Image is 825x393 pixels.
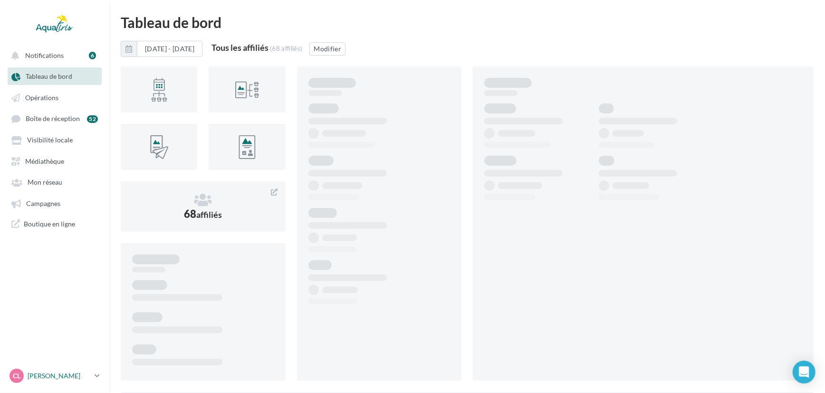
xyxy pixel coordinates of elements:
span: Boîte de réception [26,115,80,123]
a: Mon réseau [6,173,104,190]
span: 68 [184,207,222,220]
a: Campagnes [6,195,104,212]
span: Tableau de bord [26,73,72,81]
div: 52 [87,115,98,123]
a: Médiathèque [6,152,104,169]
div: Tous les affiliés [211,43,269,52]
span: Médiathèque [25,157,64,165]
div: Tableau de bord [121,15,814,29]
a: Boutique en ligne [6,215,104,232]
span: Boutique en ligne [24,219,75,228]
span: Mon réseau [28,178,62,187]
a: Boîte de réception 52 [6,110,104,127]
a: Visibilité locale [6,131,104,148]
button: [DATE] - [DATE] [121,41,202,57]
a: Opérations [6,89,104,106]
div: Open Intercom Messenger [793,361,815,384]
span: CL [13,371,20,381]
button: Modifier [309,42,345,56]
span: Opérations [25,94,58,102]
div: (68 affiliés) [270,45,302,52]
button: [DATE] - [DATE] [137,41,202,57]
a: CL [PERSON_NAME] [8,367,102,385]
p: [PERSON_NAME] [28,371,91,381]
div: 6 [89,52,96,59]
span: affiliés [196,209,222,220]
button: Notifications 6 [6,47,100,64]
span: Visibilité locale [27,136,73,144]
span: Notifications [25,51,64,59]
span: Campagnes [26,199,60,207]
a: Tableau de bord [6,67,104,84]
